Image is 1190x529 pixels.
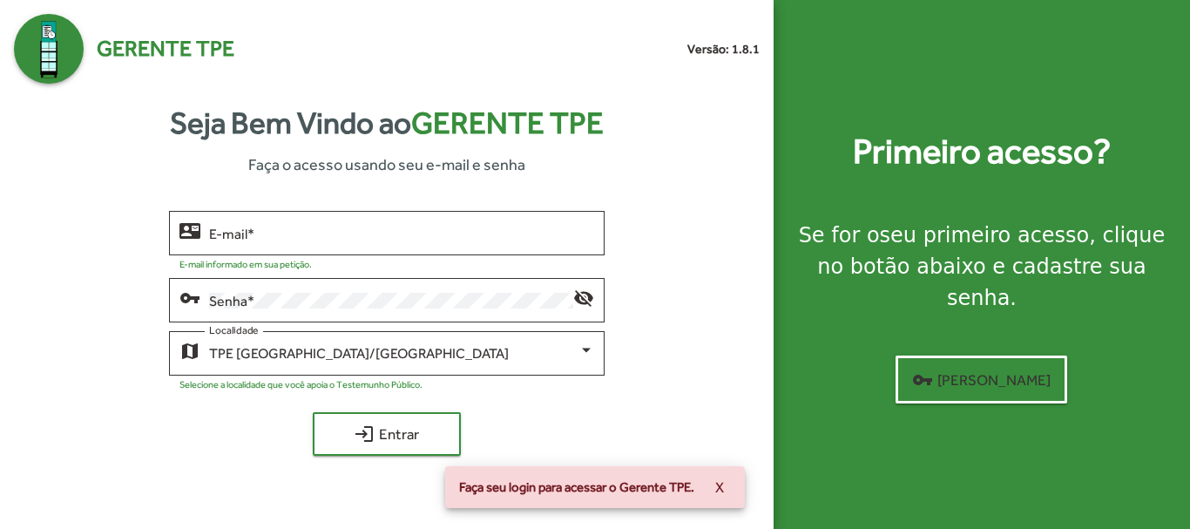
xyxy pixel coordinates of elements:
[179,259,312,269] mat-hint: E-mail informado em sua petição.
[411,105,604,140] span: Gerente TPE
[328,418,445,450] span: Entrar
[880,223,1090,248] strong: seu primeiro acesso
[179,287,200,308] mat-icon: vpn_key
[209,345,509,362] span: TPE [GEOGRAPHIC_DATA]/[GEOGRAPHIC_DATA]
[179,340,200,361] mat-icon: map
[853,125,1111,178] strong: Primeiro acesso?
[687,40,760,58] small: Versão: 1.8.1
[248,153,525,176] span: Faça o acesso usando seu e-mail e senha
[14,14,84,84] img: Logo Gerente
[912,364,1051,396] span: [PERSON_NAME]
[354,424,375,444] mat-icon: login
[896,356,1067,404] button: [PERSON_NAME]
[313,412,461,456] button: Entrar
[701,471,738,503] button: X
[179,379,423,390] mat-hint: Selecione a localidade que você apoia o Testemunho Público.
[179,220,200,241] mat-icon: contact_mail
[459,478,694,496] span: Faça seu login para acessar o Gerente TPE.
[912,370,933,390] mat-icon: vpn_key
[170,100,604,146] strong: Seja Bem Vindo ao
[715,471,724,503] span: X
[794,220,1169,314] div: Se for o , clique no botão abaixo e cadastre sua senha.
[573,287,594,308] mat-icon: visibility_off
[97,32,234,65] span: Gerente TPE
